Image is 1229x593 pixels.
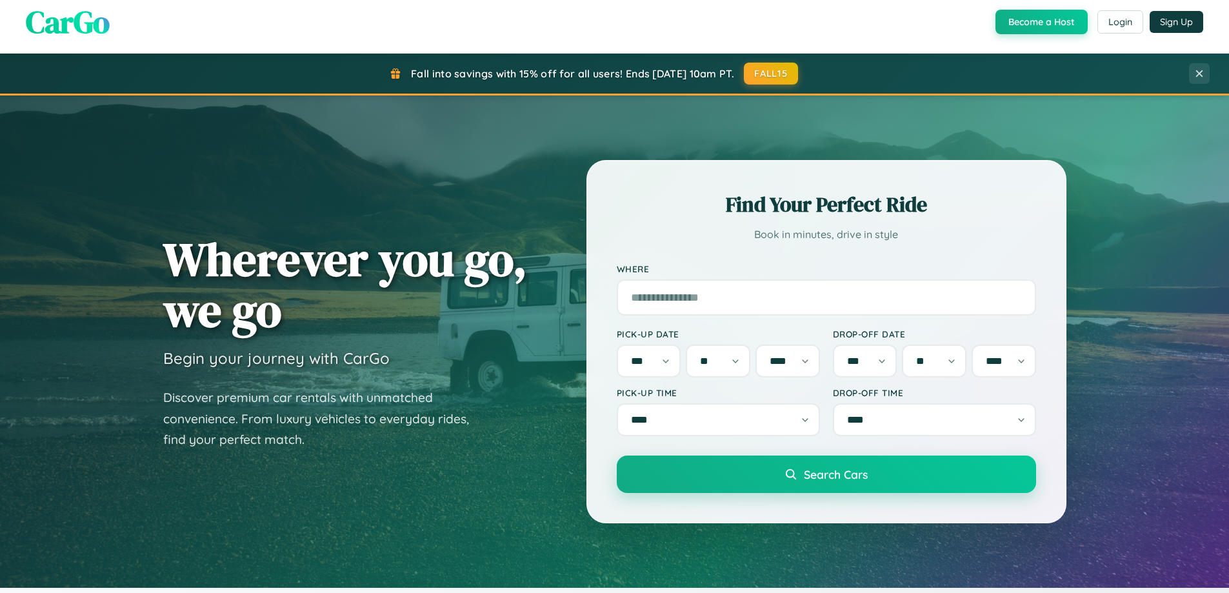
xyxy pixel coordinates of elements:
button: Search Cars [617,456,1036,493]
label: Pick-up Date [617,328,820,339]
button: Become a Host [995,10,1088,34]
p: Discover premium car rentals with unmatched convenience. From luxury vehicles to everyday rides, ... [163,387,486,450]
label: Where [617,263,1036,274]
p: Book in minutes, drive in style [617,225,1036,244]
button: Sign Up [1150,11,1203,33]
h3: Begin your journey with CarGo [163,348,390,368]
h1: Wherever you go, we go [163,234,527,336]
span: Search Cars [804,467,868,481]
span: Fall into savings with 15% off for all users! Ends [DATE] 10am PT. [411,67,734,80]
button: FALL15 [744,63,798,85]
button: Login [1097,10,1143,34]
label: Drop-off Date [833,328,1036,339]
h2: Find Your Perfect Ride [617,190,1036,219]
label: Pick-up Time [617,387,820,398]
label: Drop-off Time [833,387,1036,398]
span: CarGo [26,1,110,43]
